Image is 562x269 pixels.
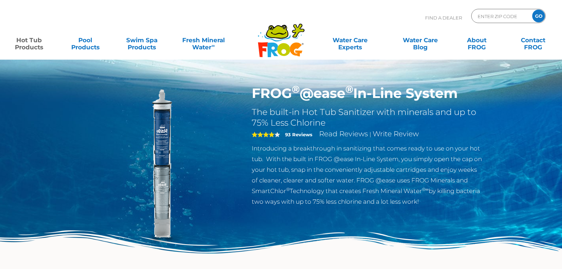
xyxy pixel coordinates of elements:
sup: ®∞ [422,187,429,192]
strong: 93 Reviews [285,132,312,137]
a: Read Reviews [319,130,368,138]
a: ContactFROG [511,33,555,47]
h2: The built-in Hot Tub Sanitizer with minerals and up to 75% Less Chlorine [252,107,483,128]
img: Frog Products Logo [254,14,308,57]
p: Find A Dealer [425,9,462,27]
sup: ® [292,83,300,95]
p: Introducing a breakthrough in sanitizing that comes ready to use on your hot tub. With the built ... [252,143,483,207]
sup: ® [345,83,353,95]
span: | [369,131,371,138]
input: GO [532,10,545,22]
h1: FROG @ease In-Line System [252,85,483,101]
a: Water CareBlog [399,33,443,47]
a: Water CareExperts [315,33,386,47]
a: AboutFROG [455,33,499,47]
a: Write Review [373,130,419,138]
a: Fresh MineralWater∞ [176,33,231,47]
span: 4 [252,132,274,137]
sup: ∞ [211,43,215,48]
a: PoolProducts [63,33,107,47]
img: inline-system.png [79,85,241,248]
sup: ® [286,187,290,192]
a: Hot TubProducts [7,33,51,47]
a: Swim SpaProducts [120,33,164,47]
